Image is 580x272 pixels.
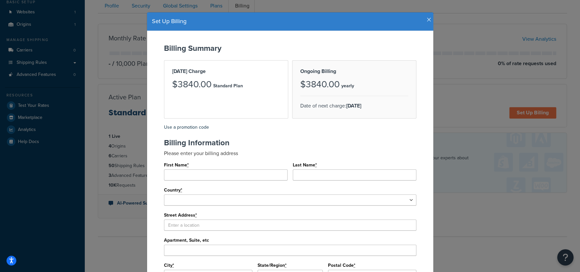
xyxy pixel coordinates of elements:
[172,262,174,269] abbr: required
[164,213,197,218] label: Street Address
[181,187,182,193] abbr: required
[164,220,416,231] input: Enter a location
[328,263,356,268] label: Postal Code
[293,163,317,168] label: Last Name
[164,163,189,168] label: First Name
[300,68,408,74] h2: Ongoing Billing
[346,102,361,109] strong: [DATE]
[315,162,317,168] abbr: required
[354,262,355,269] abbr: required
[341,81,354,91] p: yearly
[164,44,416,52] h2: Billing Summary
[164,263,174,268] label: City
[164,188,183,193] label: Country
[164,150,416,157] p: Please enter your billing address
[195,212,197,219] abbr: required
[258,263,287,268] label: State/Region
[152,17,428,26] h4: Set Up Billing
[300,101,408,110] p: Date of next charge:
[172,79,212,90] h3: $3840.00
[164,124,209,131] a: Use a promotion code
[300,79,340,90] h3: $3840.00
[164,238,209,243] label: Apartment, Suite, etc
[213,81,243,91] p: Standard Plan
[172,68,280,74] h2: [DATE] Charge
[285,262,287,269] abbr: required
[164,138,416,147] h2: Billing Information
[187,162,189,168] abbr: required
